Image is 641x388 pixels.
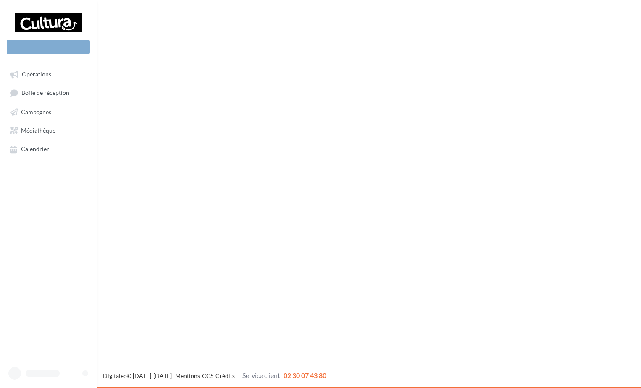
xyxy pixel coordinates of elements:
[5,141,92,156] a: Calendrier
[5,66,92,81] a: Opérations
[21,108,51,115] span: Campagnes
[284,371,326,379] span: 02 30 07 43 80
[5,85,92,100] a: Boîte de réception
[103,372,326,379] span: © [DATE]-[DATE] - - -
[22,71,51,78] span: Opérations
[215,372,235,379] a: Crédits
[103,372,127,379] a: Digitaleo
[5,104,92,119] a: Campagnes
[5,123,92,138] a: Médiathèque
[175,372,200,379] a: Mentions
[202,372,213,379] a: CGS
[21,146,49,153] span: Calendrier
[7,40,90,54] div: Nouvelle campagne
[242,371,280,379] span: Service client
[21,127,55,134] span: Médiathèque
[21,89,69,97] span: Boîte de réception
